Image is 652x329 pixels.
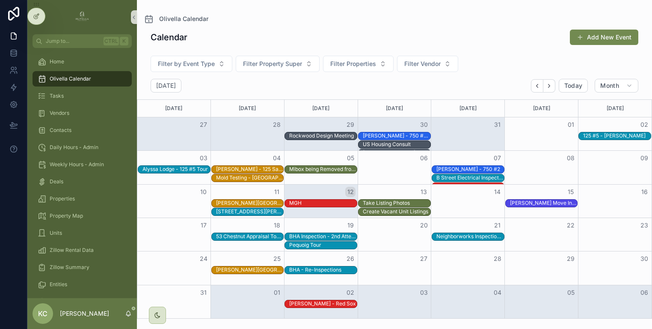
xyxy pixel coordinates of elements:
[492,120,503,130] button: 31
[436,174,504,181] div: B Street Electrical Inspection
[216,165,284,173] div: Ehrlich - 125 Samoset
[433,100,503,117] div: [DATE]
[345,220,356,230] button: 19
[506,100,577,117] div: [DATE]
[33,208,132,224] a: Property Map
[289,241,321,249] div: Pequoig Tour
[199,254,209,264] button: 24
[272,287,282,298] button: 01
[151,56,232,72] button: Select Button
[564,82,583,90] span: Today
[436,165,500,173] div: Jose Tile - 750 #2
[50,75,91,82] span: Olivella Calendar
[236,56,320,72] button: Select Button
[323,56,394,72] button: Select Button
[570,30,638,45] button: Add New Event
[436,183,491,190] div: Myrtle Street Cabinets
[33,140,132,155] a: Daily Hours - Admin
[216,208,284,215] div: [STREET_ADDRESS][PERSON_NAME] Scituate - Tour
[600,82,619,90] span: Month
[50,230,62,236] span: Units
[50,161,104,168] span: Weekly Hours - Admin
[363,200,410,206] div: Take Listing Photos
[33,225,132,241] a: Units
[289,300,356,308] div: Liam Hendriks - Red Sox
[436,166,500,173] div: [PERSON_NAME] - 750 #2
[142,165,208,173] div: Alyssa Lodge - 125 #5 Tour
[50,281,67,288] span: Entities
[583,132,646,140] div: 125 #5 - Jennifer McCarthy
[33,157,132,172] a: Weekly Hours - Admin
[363,132,430,140] div: Sherwin Williams - 750 #2 flooring repair
[50,178,63,185] span: Deals
[363,132,430,139] div: [PERSON_NAME] - 750 #2 flooring repair
[543,79,555,93] button: Next
[50,144,98,151] span: Daily Hours - Admin
[199,220,209,230] button: 17
[345,254,356,264] button: 26
[243,60,302,68] span: Filter Property Super
[566,287,576,298] button: 05
[639,120,649,130] button: 02
[50,212,83,219] span: Property Map
[289,233,357,240] div: BHA Inspection - 2nd Attempt 750 #7 ([PERSON_NAME])
[33,34,132,48] button: Jump to...CtrlK
[419,153,429,163] button: 06
[583,132,646,139] div: 125 #5 - [PERSON_NAME]
[289,199,302,207] div: MGH
[50,264,89,271] span: Zillow Summary
[345,120,356,130] button: 29
[199,187,209,197] button: 10
[216,200,284,206] div: [PERSON_NAME][GEOGRAPHIC_DATA]
[199,153,209,163] button: 03
[33,277,132,292] a: Entities
[566,254,576,264] button: 29
[139,100,209,117] div: [DATE]
[33,191,132,206] a: Properties
[566,120,576,130] button: 01
[272,220,282,230] button: 18
[566,153,576,163] button: 08
[289,266,341,274] div: BHA - Re-Inspections
[436,233,504,240] div: Neighborworks Inspection - 750 #1
[158,60,215,68] span: Filter by Event Type
[199,120,209,130] button: 27
[33,242,132,258] a: Zillow Rental Data
[289,200,302,206] div: MGH
[639,187,649,197] button: 16
[272,153,282,163] button: 04
[50,93,64,99] span: Tasks
[419,220,429,230] button: 20
[159,15,208,23] span: Olivella Calendar
[46,38,100,45] span: Jump to...
[33,105,132,121] a: Vendors
[27,48,137,298] div: scrollable content
[216,233,284,240] div: 53 Chestnut Appraisal Tour - Kevin Tyburski
[289,165,357,173] div: Mibox being Removed from B Street
[50,110,69,117] span: Vendors
[363,208,428,215] div: Create Vacant Unit Listings
[359,100,430,117] div: [DATE]
[639,220,649,230] button: 23
[531,79,543,93] button: Back
[289,300,356,307] div: [PERSON_NAME] - Red Sox
[38,308,47,319] span: KC
[345,287,356,298] button: 02
[419,187,429,197] button: 13
[33,260,132,275] a: Zillow Summary
[104,37,119,45] span: Ctrl
[121,38,127,45] span: K
[142,166,208,173] div: Alyssa Lodge - 125 #5 Tour
[510,200,578,206] div: [PERSON_NAME] Move In - [STREET_ADDRESS]
[363,141,411,148] div: US Housing Consult
[289,242,321,248] div: Pequoig Tour
[216,199,284,207] div: Ehrlich - Crow Point
[216,166,284,173] div: [PERSON_NAME] - 125 Samoset
[216,174,284,181] div: Mold Testing - [GEOGRAPHIC_DATA]
[272,254,282,264] button: 25
[436,233,504,240] div: Neighborworks Inspection - 750 #1
[492,287,503,298] button: 04
[492,153,503,163] button: 07
[151,31,187,43] h1: Calendar
[289,132,354,140] div: Rockwood Design Meeting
